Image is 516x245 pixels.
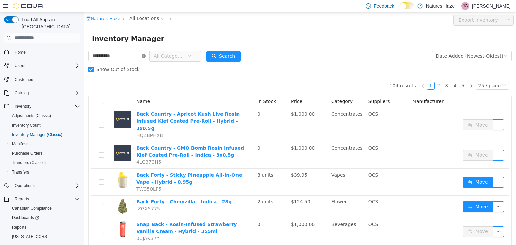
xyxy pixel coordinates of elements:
button: icon: swapMove [379,214,410,225]
button: Operations [1,181,83,190]
p: [PERSON_NAME] [472,2,511,10]
span: Reports [15,196,29,202]
button: Customers [1,75,83,84]
span: Show Out of Stock [10,54,58,60]
p: Natures Haze [426,2,455,10]
span: Transfers (Classic) [9,159,80,167]
span: Purchase Orders [9,149,80,157]
span: Transfers [12,169,29,175]
span: Manufacturer [328,86,360,92]
button: [US_STATE] CCRS [7,232,83,241]
li: 3 [359,69,367,77]
img: Snap Back - Rosin-Infused Strawberry Vanilla Cream - Hybrid - 355ml hero shot [30,208,47,225]
span: Purchase Orders [12,151,43,156]
button: Inventory Manager (Classic) [7,130,83,139]
span: Reports [12,195,80,203]
button: Export Inventory [369,2,419,13]
li: 4 [367,69,375,77]
span: $124.50 [207,187,226,192]
img: Back Country - Apricot Kush Live Rosin Infused Kief Coated Pre-Roll - Hybrid - 3x0.5g placeholder [30,98,47,115]
button: Reports [7,223,83,232]
i: icon: left [337,71,341,76]
a: Purchase Orders [9,149,45,157]
span: Feedback [374,3,394,9]
a: Dashboards [9,214,42,222]
span: Operations [12,182,80,190]
li: 104 results [306,69,332,77]
a: Back Forty - Sticky Pineapple All-In-One Vape - Hybrid - 0.95g [52,160,158,172]
span: [US_STATE] CCRS [12,234,47,239]
a: Inventory Manager (Classic) [9,131,65,139]
span: Inventory [12,102,80,110]
span: Inventory Count [12,122,41,128]
span: Catalog [15,90,29,96]
span: All Categories [70,40,100,47]
span: $1,000.00 [207,133,231,138]
a: Home [12,48,28,56]
a: Snap Back - Rosin-Infused Strawberry Vanilla Cream - Hybrid - 355ml [52,209,153,222]
p: | [457,2,459,10]
button: Canadian Compliance [7,204,83,213]
button: Transfers [7,167,83,177]
img: Cova [13,3,44,9]
td: Vapes [245,156,282,183]
span: Load All Apps in [GEOGRAPHIC_DATA] [19,16,80,30]
img: Back Country - GMO Bomb Rosin Infused Kief Coated Pre-Roll - Indica - 3x0.5g placeholder [30,132,47,149]
button: icon: ellipsis [409,107,420,118]
button: icon: ellipsis [409,138,420,148]
button: Purchase Orders [7,149,83,158]
span: JZGX5775 [52,194,76,199]
span: Catalog [12,89,80,97]
div: 25 / page [394,69,417,77]
span: Adjustments (Classic) [12,113,51,118]
span: 0 [173,99,176,104]
td: Concentrates [245,96,282,130]
button: Adjustments (Classic) [7,111,83,120]
span: Manifests [9,140,80,148]
span: Reports [9,223,80,231]
span: Users [15,63,25,68]
span: OCS [284,187,294,192]
a: Back Forty - Chemzilla - Indica - 28g [52,187,148,192]
u: 8 units [173,160,189,165]
a: Manifests [9,140,32,148]
span: HQZBPHXB [52,120,79,126]
span: OCS [284,99,294,104]
span: Home [15,50,26,55]
span: Dashboards [12,215,39,220]
button: Manifests [7,139,83,149]
button: icon: swapMove [379,164,410,175]
span: OCS [284,133,294,138]
li: 5 [375,69,383,77]
button: icon: ellipsis [419,2,430,13]
a: 3 [359,69,367,77]
i: icon: shop [2,4,7,8]
span: All Locations [45,2,75,10]
span: 0 [173,209,176,214]
span: Reports [12,225,26,230]
span: Customers [15,77,34,82]
a: Back Country - Apricot Kush Live Rosin Infused Kief Coated Pre-Roll - Hybrid - 3x0.5g [52,99,156,118]
a: Transfers [9,168,32,176]
a: Customers [12,76,37,84]
span: Transfers [9,168,80,176]
a: 4 [367,69,375,77]
u: 2 units [173,187,189,192]
span: Operations [15,183,35,188]
button: icon: searchSearch [122,39,157,49]
button: Catalog [12,89,31,97]
i: icon: down [420,42,424,46]
i: icon: right [385,71,389,76]
span: $39.95 [207,160,223,165]
span: $1,000.00 [207,209,231,214]
span: Transfers (Classic) [12,160,46,165]
span: Name [52,86,66,92]
td: Concentrates [245,130,282,156]
span: TW350LP5 [52,174,77,179]
span: Home [12,48,80,56]
a: 2 [351,69,358,77]
span: Users [12,62,80,70]
span: Inventory Count [9,121,80,129]
button: Users [1,61,83,70]
input: Dark Mode [400,2,414,9]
